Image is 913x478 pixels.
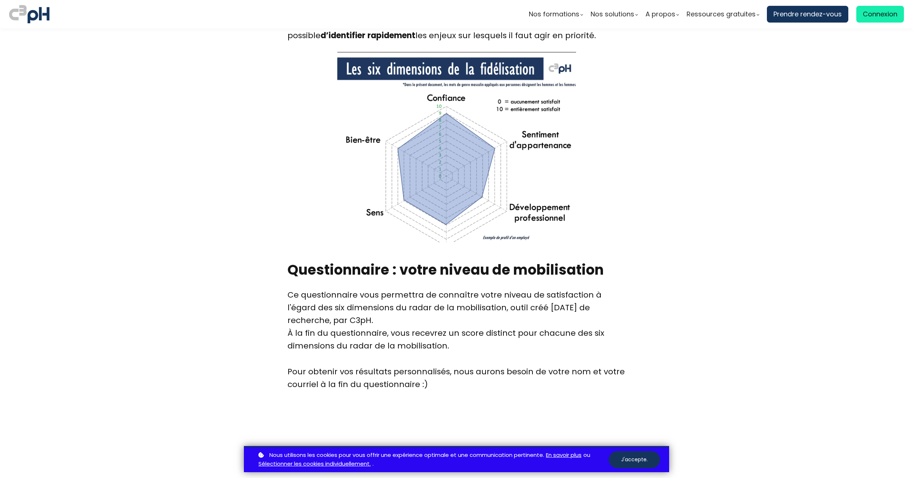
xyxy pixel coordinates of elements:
a: Sélectionner les cookies individuellement. [258,459,371,469]
span: A propos [645,9,675,20]
button: J'accepte. [609,451,660,468]
span: Prendre rendez-vous [773,9,842,20]
span: Ressources gratuites [687,9,756,20]
a: Prendre rendez-vous [767,6,848,23]
b: rapidement [367,30,415,41]
div: Ce questionnaire vous permettra de connaître votre niveau de satisfaction à l'égard des six dimen... [287,288,626,391]
span: Nos formations [529,9,579,20]
img: logo C3PH [9,4,49,25]
a: En savoir plus [546,451,582,460]
p: ou . [257,451,609,469]
span: Nos solutions [591,9,634,20]
a: Connexion [856,6,904,23]
div: À la fin du questionnaire, vous recevrez un score distinct pour chacune des six dimensions du rad... [287,327,626,391]
span: Nous utilisons les cookies pour vous offrir une expérience optimale et une communication pertinente. [269,451,544,460]
span: Connexion [863,9,897,20]
b: d’identifier [321,30,365,41]
h2: Questionnaire : votre niveau de mobilisation [287,260,626,279]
